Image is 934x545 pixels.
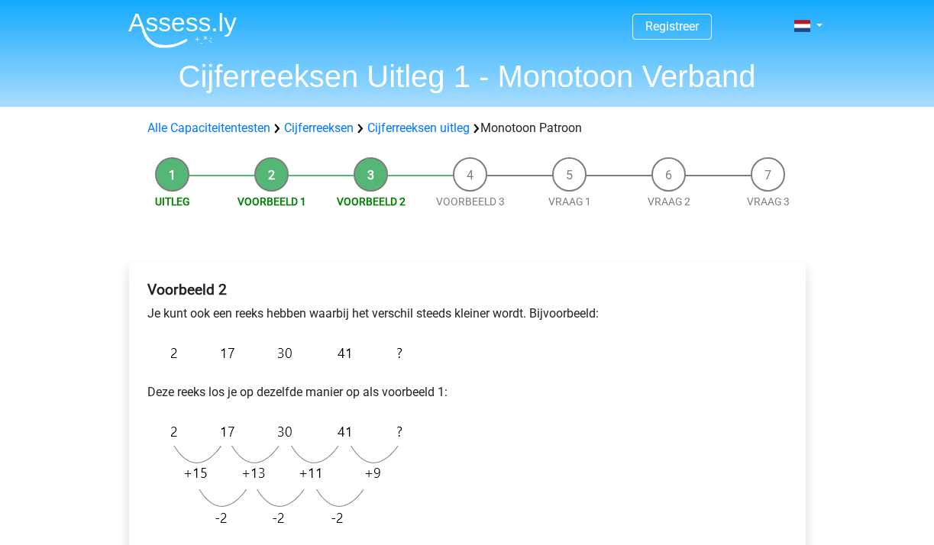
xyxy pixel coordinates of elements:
a: Registreer [645,19,699,34]
img: Monotonous_Example_2_2.png [147,414,410,536]
a: Vraag 3 [747,195,790,208]
a: Vraag 2 [648,195,690,208]
a: Voorbeeld 2 [337,195,406,208]
a: Voorbeeld 1 [238,195,306,208]
a: Vraag 1 [548,195,591,208]
h1: Cijferreeksen Uitleg 1 - Monotoon Verband [116,58,819,95]
p: Je kunt ook een reeks hebben waarbij het verschil steeds kleiner wordt. Bijvoorbeeld: [147,305,787,323]
a: Uitleg [155,195,189,208]
img: Monotonous_Example_2.png [147,335,410,371]
a: Cijferreeksen [284,121,354,135]
p: Deze reeks los je op dezelfde manier op als voorbeeld 1: [147,383,787,401]
a: Alle Capaciteitentesten [147,121,270,135]
img: Assessly [128,12,237,48]
div: Monotoon Patroon [141,119,793,137]
b: Voorbeeld 2 [147,281,227,298]
a: Voorbeeld 3 [436,195,505,208]
a: Cijferreeksen uitleg [367,121,470,135]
